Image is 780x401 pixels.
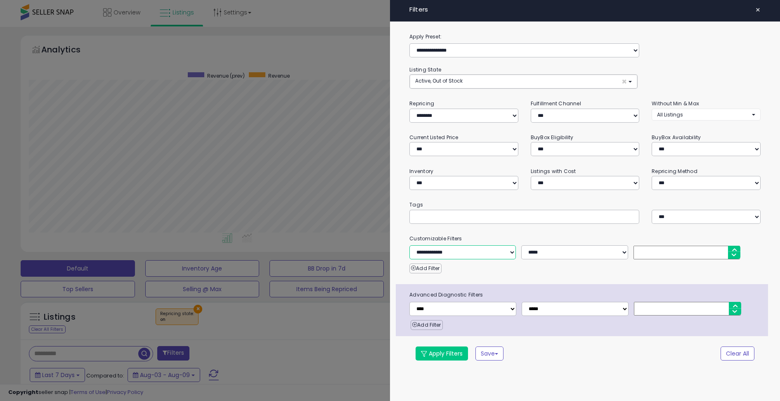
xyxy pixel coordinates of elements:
span: All Listings [657,111,683,118]
small: Listing State [409,66,441,73]
button: Apply Filters [416,346,468,361]
span: × [755,4,761,16]
span: × [622,77,627,86]
small: BuyBox Eligibility [531,134,574,141]
small: Repricing [409,100,434,107]
label: Apply Preset: [403,32,767,41]
h4: Filters [409,6,761,13]
small: Current Listed Price [409,134,458,141]
button: Active, Out of Stock × [410,75,637,88]
small: Customizable Filters [403,234,767,243]
small: Fulfillment Channel [531,100,581,107]
button: All Listings [652,109,760,121]
button: Clear All [721,346,754,361]
small: BuyBox Availability [652,134,701,141]
span: Active, Out of Stock [415,77,463,84]
small: Without Min & Max [652,100,699,107]
small: Inventory [409,168,433,175]
button: Save [475,346,503,361]
small: Listings with Cost [531,168,576,175]
small: Repricing Method [652,168,697,175]
button: Add Filter [409,263,441,273]
button: × [752,4,764,16]
small: Tags [403,200,767,209]
button: Add Filter [411,320,442,330]
span: Advanced Diagnostic Filters [403,290,768,299]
